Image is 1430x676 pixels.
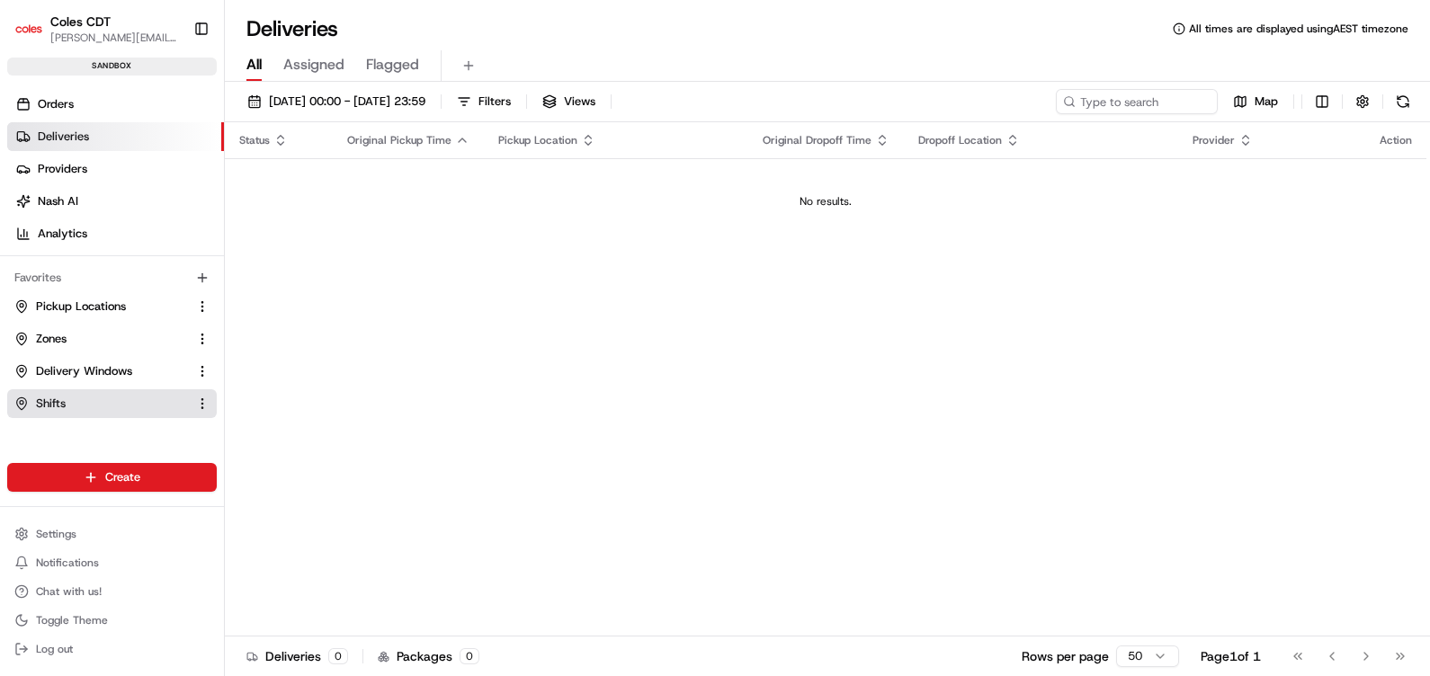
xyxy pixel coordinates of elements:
button: Pickup Locations [7,292,217,321]
input: Type to search [1056,89,1218,114]
a: Orders [7,90,224,119]
a: Zones [14,331,188,347]
span: Notifications [36,556,99,570]
p: Welcome 👋 [18,72,327,101]
div: 💻 [152,262,166,277]
span: Filters [478,93,511,110]
a: Analytics [7,219,224,248]
span: Dropoff Location [918,133,1002,147]
span: Analytics [38,226,87,242]
span: [DATE] 00:00 - [DATE] 23:59 [269,93,425,110]
img: Nash [18,18,54,54]
span: Settings [36,527,76,541]
span: API Documentation [170,261,289,279]
span: Create [105,469,140,485]
span: Knowledge Base [36,261,138,279]
span: Chat with us! [36,584,102,599]
span: Zones [36,331,67,347]
button: Zones [7,325,217,353]
span: Original Pickup Time [347,133,451,147]
button: [PERSON_NAME][EMAIL_ADDRESS][PERSON_NAME][PERSON_NAME][DOMAIN_NAME] [50,31,179,45]
a: Pickup Locations [14,298,188,315]
span: All times are displayed using AEST timezone [1189,22,1408,36]
div: Action [1380,133,1412,147]
span: Nash AI [38,193,78,209]
button: Create [7,463,217,492]
div: Start new chat [61,172,295,190]
h1: Deliveries [246,14,338,43]
button: Notifications [7,550,217,575]
span: Delivery Windows [36,363,132,379]
div: 📗 [18,262,32,277]
button: Shifts [7,389,217,418]
p: Rows per page [1022,647,1109,665]
a: Shifts [14,396,188,412]
div: We're available if you need us! [61,190,228,204]
a: Delivery Windows [14,363,188,379]
button: Refresh [1390,89,1416,114]
span: Provider [1193,133,1235,147]
span: Original Dropoff Time [763,133,871,147]
span: Deliveries [38,129,89,145]
span: Shifts [36,396,66,412]
a: Powered byPylon [127,304,218,318]
button: Toggle Theme [7,608,217,633]
span: Pickup Locations [36,298,126,315]
span: Views [564,93,595,110]
span: Log out [36,642,73,656]
div: Deliveries [246,647,348,665]
span: Status [239,133,270,147]
span: All [246,54,262,76]
a: Providers [7,155,224,183]
span: Assigned [283,54,344,76]
a: Nash AI [7,187,224,216]
a: 💻API Documentation [145,253,296,286]
img: 1736555255976-a54dd68f-1ca7-489b-9aae-adbdc363a1c4 [18,172,50,204]
button: Coles CDT [50,13,111,31]
input: Clear [47,116,297,135]
div: 0 [460,648,479,664]
span: Toggle Theme [36,613,108,627]
span: Providers [38,161,87,177]
button: [DATE] 00:00 - [DATE] 23:59 [239,89,433,114]
span: Pickup Location [498,133,577,147]
button: Filters [449,89,519,114]
a: 📗Knowledge Base [11,253,145,286]
a: Deliveries [7,122,224,151]
img: Coles CDT [14,14,43,43]
div: Packages [378,647,479,665]
button: Log out [7,636,217,662]
button: Delivery Windows [7,357,217,386]
span: Orders [38,96,74,112]
button: Settings [7,521,217,547]
button: Start new chat [306,177,327,199]
button: Chat with us! [7,579,217,604]
div: 0 [328,648,348,664]
span: Flagged [366,54,419,76]
div: No results. [232,194,1419,209]
div: sandbox [7,58,217,76]
button: Coles CDTColes CDT[PERSON_NAME][EMAIL_ADDRESS][PERSON_NAME][PERSON_NAME][DOMAIN_NAME] [7,7,186,50]
button: Views [534,89,603,114]
span: Map [1255,93,1278,110]
div: Favorites [7,263,217,292]
button: Map [1225,89,1286,114]
div: Page 1 of 1 [1201,647,1261,665]
span: Pylon [179,305,218,318]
